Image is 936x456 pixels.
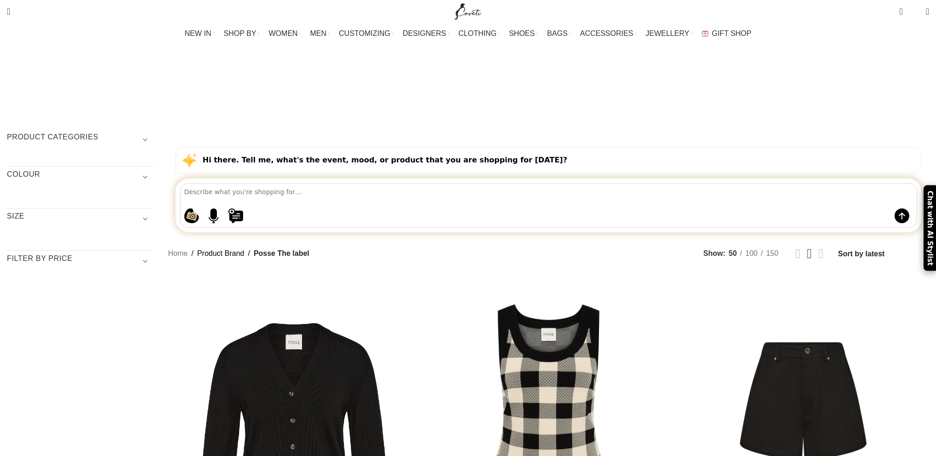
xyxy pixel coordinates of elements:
[269,29,298,38] span: WOMEN
[645,29,689,38] span: JEWELLERY
[7,254,154,269] h3: Filter by price
[509,24,538,43] a: SHOES
[580,29,634,38] span: ACCESSORIES
[403,29,446,38] span: DESIGNERS
[895,2,907,21] a: 0
[2,24,934,43] div: Main navigation
[224,29,256,38] span: SHOP BY
[7,211,154,227] h3: SIZE
[509,29,535,38] span: SHOES
[900,5,907,12] span: 0
[269,24,301,43] a: WOMEN
[712,29,751,38] span: GIFT SHOP
[702,24,751,43] a: GIFT SHOP
[2,2,15,21] a: Search
[547,24,570,43] a: BAGS
[185,24,215,43] a: NEW IN
[339,24,394,43] a: CUSTOMIZING
[459,24,500,43] a: CLOTHING
[185,29,211,38] span: NEW IN
[547,29,567,38] span: BAGS
[702,30,709,36] img: GiftBag
[459,29,497,38] span: CLOTHING
[339,29,390,38] span: CUSTOMIZING
[910,2,919,21] div: My Wishlist
[7,169,154,185] h3: COLOUR
[224,24,260,43] a: SHOP BY
[310,29,327,38] span: MEN
[645,24,692,43] a: JEWELLERY
[310,24,330,43] a: MEN
[453,7,483,15] a: Site logo
[403,24,449,43] a: DESIGNERS
[7,132,154,148] h3: Product categories
[912,9,919,16] span: 0
[580,24,637,43] a: ACCESSORIES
